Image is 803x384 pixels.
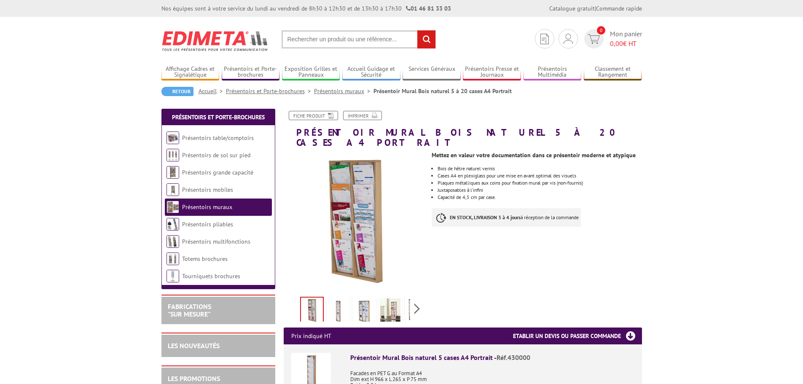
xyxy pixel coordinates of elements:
[328,298,348,325] img: 430000_presentoir_mise_en_scene.jpg
[182,238,250,245] a: Présentoirs multifonctions
[524,65,582,79] a: Présentoirs Multimédia
[380,298,400,325] img: 430001_presentoir_mural_bois_naturel_10_cases_a4_portrait_situation.jpg
[610,39,642,48] span: € HT
[350,353,634,363] div: Présentoir Mural Bois naturel 5 cases A4 Portrait -
[438,195,642,200] li: Capacité de 4,5 cm par case.
[403,65,461,79] a: Services Généraux
[167,252,179,265] img: Totems brochures
[513,328,642,344] h3: Etablir un devis ou passer commande
[172,113,265,121] a: Présentoirs et Porte-brochures
[564,34,573,44] img: devis rapide
[450,214,521,220] strong: EN STOCK, LIVRAISON 3 à 4 jours
[549,4,642,13] div: |
[182,272,240,280] a: Tourniquets brochures
[291,328,331,344] p: Prix indiqué HT
[168,302,211,318] a: FABRICATIONS"Sur Mesure"
[167,183,179,196] img: Présentoirs mobiles
[182,169,253,176] a: Présentoirs grande capacité
[354,298,374,325] img: 430002_mise_en_scene.jpg
[282,65,340,79] a: Exposition Grilles et Panneaux
[438,173,642,178] li: Cases A4 en plexiglass pour une mise en avant optimal des visuels
[161,4,451,13] div: Nos équipes sont à votre service du lundi au vendredi de 8h30 à 12h30 et de 13h30 à 17h30
[199,87,226,95] a: Accueil
[277,111,648,148] h1: Présentoir Mural Bois naturel 5 à 20 cases A4 Portrait
[588,34,600,44] img: devis rapide
[167,218,179,231] img: Présentoirs pliables
[413,302,421,316] span: Next
[406,298,427,325] img: 430003_mise_en_scene.jpg
[182,134,254,142] a: Présentoirs table/comptoirs
[182,151,250,159] a: Présentoirs de sol sur pied
[438,166,642,171] li: Bois de hêtre naturel vernis
[417,30,435,48] input: rechercher
[540,34,549,44] img: devis rapide
[182,220,233,228] a: Présentoirs pliables
[597,26,605,35] span: 0
[161,65,220,79] a: Affichage Cadres et Signalétique
[342,65,400,79] a: Accueil Guidage et Sécurité
[167,166,179,179] img: Présentoirs grande capacité
[582,29,642,48] a: devis rapide 0 Mon panier 0,00€ HT
[168,341,220,350] a: LES NOUVEAUTÉS
[282,30,436,48] input: Rechercher un produit ou une référence...
[432,208,581,227] p: à réception de la commande
[167,149,179,161] img: Présentoirs de sol sur pied
[289,111,338,120] a: Fiche produit
[463,65,521,79] a: Présentoirs Presse et Journaux
[222,65,280,79] a: Présentoirs et Porte-brochures
[161,25,269,56] img: Edimeta
[373,87,512,95] li: Présentoir Mural Bois naturel 5 à 20 cases A4 Portrait
[301,298,323,324] img: 430001_presentoir_mural_bois_naturel_10_cases_a4_portrait_flyers.jpg
[284,152,426,294] img: 430001_presentoir_mural_bois_naturel_10_cases_a4_portrait_flyers.jpg
[610,29,642,48] span: Mon panier
[182,255,228,263] a: Totems brochures
[610,39,623,48] span: 0,00
[584,65,642,79] a: Classement et Rangement
[314,87,373,95] a: Présentoirs muraux
[432,151,636,159] strong: Mettez en valeur votre documentation dans ce présentoir moderne et atypique
[161,87,193,96] a: Retour
[438,188,642,193] li: Juxtaposables à l’infini
[343,111,382,120] a: Imprimer
[438,180,642,185] li: Plaques métalliques aux coins pour fixation mural par vis (non-fournis)
[226,87,314,95] a: Présentoirs et Porte-brochures
[549,5,595,12] a: Catalogue gratuit
[182,186,233,193] a: Présentoirs mobiles
[497,353,530,362] span: Réf.430000
[167,235,179,248] img: Présentoirs multifonctions
[406,5,451,12] strong: 01 46 81 33 03
[167,201,179,213] img: Présentoirs muraux
[167,270,179,282] img: Tourniquets brochures
[596,5,642,12] a: Commande rapide
[182,203,232,211] a: Présentoirs muraux
[167,132,179,144] img: Présentoirs table/comptoirs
